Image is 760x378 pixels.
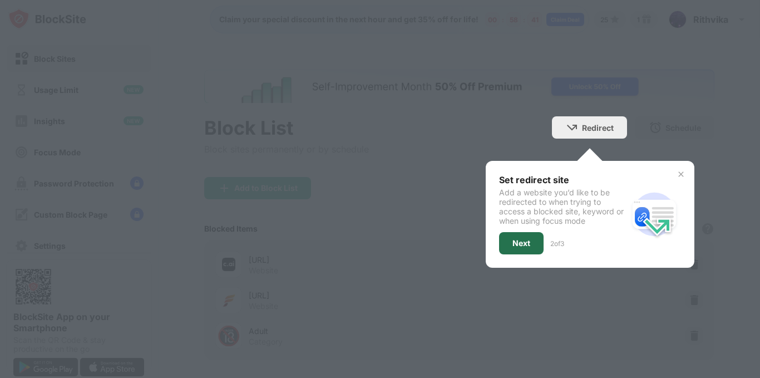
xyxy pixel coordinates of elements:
div: 2 of 3 [550,239,564,248]
img: x-button.svg [677,170,685,179]
div: Set redirect site [499,174,628,185]
div: Add a website you’d like to be redirected to when trying to access a blocked site, keyword or whe... [499,188,628,225]
img: redirect.svg [628,188,681,241]
div: Redirect [582,123,614,132]
div: Next [512,239,530,248]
